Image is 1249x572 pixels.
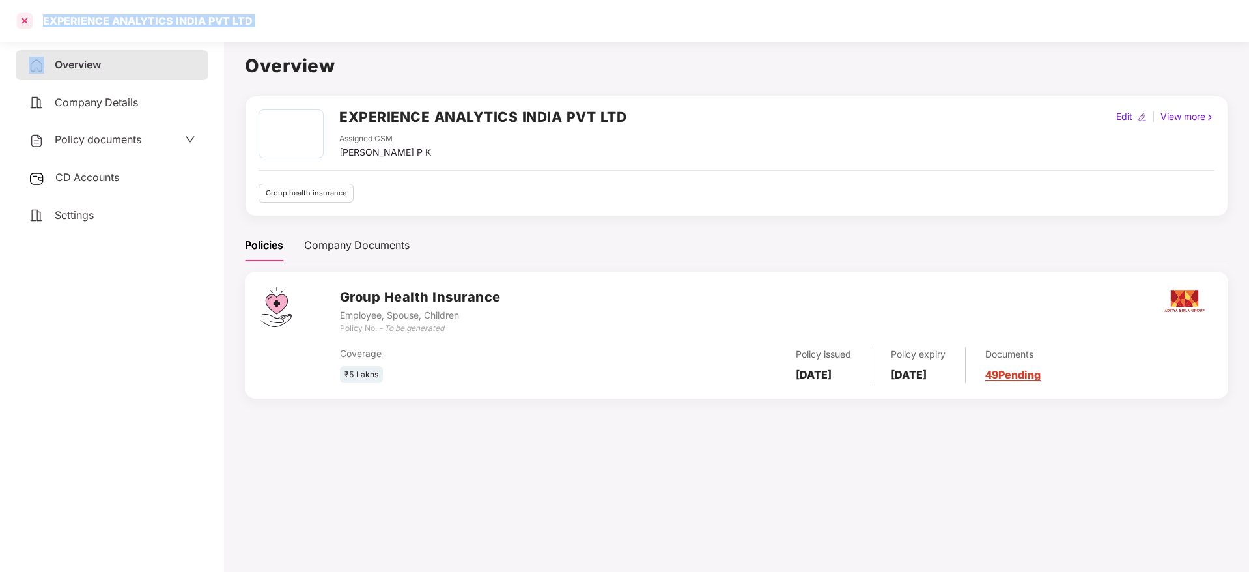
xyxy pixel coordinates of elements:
[1138,113,1147,122] img: editIcon
[1205,113,1214,122] img: rightIcon
[185,134,195,145] span: down
[1149,109,1158,124] div: |
[29,133,44,149] img: svg+xml;base64,PHN2ZyB4bWxucz0iaHR0cDovL3d3dy53My5vcmcvMjAwMC9zdmciIHdpZHRoPSIyNCIgaGVpZ2h0PSIyNC...
[891,368,927,381] b: [DATE]
[55,171,119,184] span: CD Accounts
[339,145,431,160] div: [PERSON_NAME] P K
[340,347,631,361] div: Coverage
[384,323,444,333] i: To be generated
[985,347,1041,362] div: Documents
[55,133,141,146] span: Policy documents
[55,96,138,109] span: Company Details
[55,58,101,71] span: Overview
[29,95,44,111] img: svg+xml;base64,PHN2ZyB4bWxucz0iaHR0cDovL3d3dy53My5vcmcvMjAwMC9zdmciIHdpZHRoPSIyNCIgaGVpZ2h0PSIyNC...
[339,106,626,128] h2: EXPERIENCE ANALYTICS INDIA PVT LTD
[1162,278,1207,324] img: aditya.png
[260,287,292,327] img: svg+xml;base64,PHN2ZyB4bWxucz0iaHR0cDovL3d3dy53My5vcmcvMjAwMC9zdmciIHdpZHRoPSI0Ny43MTQiIGhlaWdodD...
[340,366,383,384] div: ₹5 Lakhs
[340,287,501,307] h3: Group Health Insurance
[340,322,501,335] div: Policy No. -
[1114,109,1135,124] div: Edit
[1158,109,1217,124] div: View more
[245,237,283,253] div: Policies
[29,58,44,74] img: svg+xml;base64,PHN2ZyB4bWxucz0iaHR0cDovL3d3dy53My5vcmcvMjAwMC9zdmciIHdpZHRoPSIyNCIgaGVpZ2h0PSIyNC...
[245,51,1228,80] h1: Overview
[339,133,431,145] div: Assigned CSM
[55,208,94,222] span: Settings
[304,237,410,253] div: Company Documents
[29,171,45,186] img: svg+xml;base64,PHN2ZyB3aWR0aD0iMjUiIGhlaWdodD0iMjQiIHZpZXdCb3g9IjAgMCAyNSAyNCIgZmlsbD0ibm9uZSIgeG...
[340,308,501,322] div: Employee, Spouse, Children
[29,208,44,223] img: svg+xml;base64,PHN2ZyB4bWxucz0iaHR0cDovL3d3dy53My5vcmcvMjAwMC9zdmciIHdpZHRoPSIyNCIgaGVpZ2h0PSIyNC...
[35,14,253,27] div: EXPERIENCE ANALYTICS INDIA PVT LTD
[259,184,354,203] div: Group health insurance
[985,368,1041,381] a: 49 Pending
[796,368,832,381] b: [DATE]
[796,347,851,362] div: Policy issued
[891,347,946,362] div: Policy expiry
